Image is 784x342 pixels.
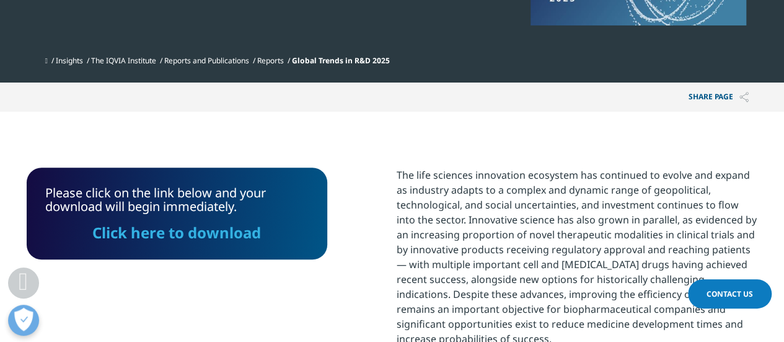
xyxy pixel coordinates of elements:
div: Please click on the link below and your download will begin immediately. [45,186,309,241]
span: Contact Us [707,289,753,299]
a: Reports [257,55,284,66]
a: Insights [56,55,83,66]
span: Global Trends in R&D 2025 [292,55,390,66]
a: Click here to download [92,222,261,243]
button: Open Preferences [8,305,39,336]
p: Share PAGE [679,83,758,112]
a: Reports and Publications [164,55,249,66]
button: Share PAGEShare PAGE [679,83,758,112]
img: Share PAGE [739,92,749,102]
a: The IQVIA Institute [91,55,156,66]
a: Contact Us [688,279,772,308]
